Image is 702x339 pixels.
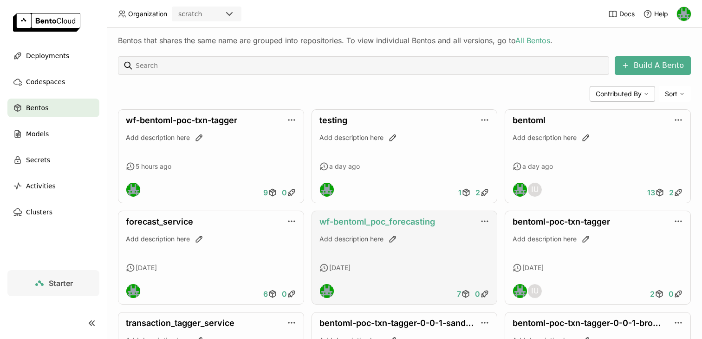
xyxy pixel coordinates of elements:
a: Secrets [7,151,99,169]
span: Activities [26,180,56,192]
a: Activities [7,177,99,195]
span: Secrets [26,154,50,166]
span: 0 [282,188,287,197]
span: a day ago [522,162,553,171]
span: 5 hours ago [136,162,171,171]
a: wf-bentoml_poc_forecasting [319,217,435,226]
img: Sean Hickey [126,284,140,298]
span: [DATE] [136,264,157,272]
a: 2 [648,285,666,303]
span: 6 [263,289,268,299]
a: Starter [7,270,99,296]
span: 2 [650,289,655,299]
div: Contributed By [590,86,655,102]
span: Docs [619,10,635,18]
div: Internal User [527,182,542,197]
div: Bentos that shares the same name are grouped into repositories. To view individual Bentos and all... [118,36,691,45]
span: Starter [49,279,73,288]
span: [DATE] [522,264,544,272]
a: bentoml [513,115,546,125]
div: Sort [659,86,691,102]
span: 7 [457,289,461,299]
a: Docs [608,9,635,19]
span: Models [26,128,49,140]
a: 0 [473,285,492,303]
a: bentoml-poc-txn-tagger-0-0-1-browser [513,318,673,328]
span: Contributed By [596,90,642,98]
img: Sean Hickey [677,7,691,21]
span: Organization [128,10,167,18]
a: Deployments [7,47,99,65]
span: 1 [458,188,461,197]
div: Add description here [126,133,296,142]
a: 0 [279,183,299,202]
img: Sean Hickey [126,183,140,197]
img: logo [13,13,80,32]
div: IU [528,183,542,197]
span: [DATE] [329,264,351,272]
img: Sean Hickey [320,183,334,197]
a: transaction_tagger_service [126,318,234,328]
input: Search [135,58,605,73]
div: Internal User [527,284,542,299]
a: 2 [473,183,492,202]
a: 1 [456,183,473,202]
span: Help [654,10,668,18]
div: Help [643,9,668,19]
img: Sean Hickey [320,284,334,298]
a: wf-bentoml-poc-txn-tagger [126,115,237,125]
span: Codespaces [26,76,65,87]
span: 0 [669,289,674,299]
div: Add description here [319,234,490,244]
a: Clusters [7,203,99,221]
a: 7 [455,285,473,303]
span: Deployments [26,50,69,61]
a: bentoml-poc-txn-tagger-0-0-1-sandbox [319,318,481,328]
span: Bentos [26,102,48,113]
a: Codespaces [7,73,99,91]
a: bentoml-poc-txn-tagger [513,217,610,226]
input: Selected scratch. [203,10,204,19]
span: 0 [475,289,480,299]
a: 0 [666,285,685,303]
a: 9 [261,183,279,202]
a: All Bentos [515,36,550,45]
a: forecast_service [126,217,193,226]
img: Sean Hickey [513,284,527,298]
span: 2 [475,188,480,197]
img: Sean Hickey [513,183,527,197]
a: Bentos [7,99,99,117]
div: Add description here [513,133,683,142]
span: Sort [665,90,677,98]
a: 0 [279,285,299,303]
span: 2 [669,188,674,197]
a: 2 [667,183,685,202]
div: Add description here [319,133,490,142]
button: Build A Bento [615,56,691,75]
a: Models [7,125,99,143]
div: IU [528,284,542,298]
div: scratch [178,9,202,19]
span: 13 [647,188,655,197]
span: 9 [263,188,268,197]
div: Add description here [513,234,683,244]
span: Clusters [26,206,52,218]
div: Add description here [126,234,296,244]
span: a day ago [329,162,360,171]
a: 13 [645,183,667,202]
a: testing [319,115,347,125]
a: 6 [261,285,279,303]
span: 0 [282,289,287,299]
